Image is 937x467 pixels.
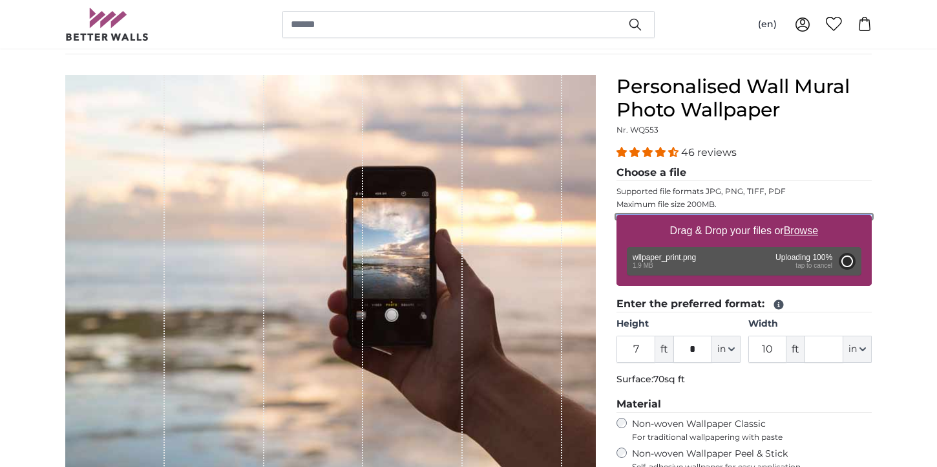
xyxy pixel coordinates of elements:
[616,296,872,312] legend: Enter the preferred format:
[748,318,872,331] label: Width
[632,432,872,442] span: For traditional wallpapering with paste
[843,336,872,363] button: in
[632,418,872,442] label: Non-woven Wallpaper Classic
[616,125,658,135] span: Nr. WQ553
[616,146,681,158] span: 4.37 stars
[665,218,823,244] label: Drag & Drop your files or
[616,373,872,386] p: Surface:
[616,396,872,413] legend: Material
[616,165,872,181] legend: Choose a file
[848,343,857,356] span: in
[616,318,740,331] label: Height
[681,146,737,158] span: 46 reviews
[616,186,872,197] p: Supported file formats JPG, PNG, TIFF, PDF
[65,8,149,41] img: Betterwalls
[653,373,685,385] span: 70sq ft
[712,336,741,363] button: in
[748,13,787,36] button: (en)
[786,336,805,363] span: ft
[655,336,673,363] span: ft
[784,225,818,236] u: Browse
[616,199,872,210] p: Maximum file size 200MB.
[616,75,872,122] h1: Personalised Wall Mural Photo Wallpaper
[717,343,726,356] span: in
